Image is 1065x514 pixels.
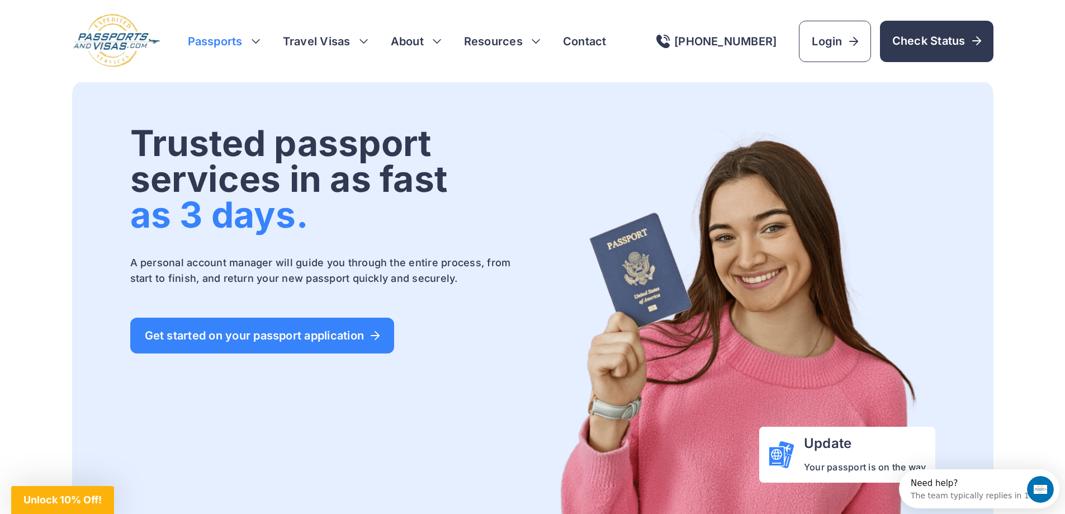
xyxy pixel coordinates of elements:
iframe: Intercom live chat [1027,476,1054,503]
h3: Resources [464,34,541,49]
span: Login [812,34,858,49]
h3: Travel Visas [283,34,368,49]
h4: Update [804,436,926,451]
p: Your passport is on the way [804,460,926,474]
a: About [391,34,424,49]
a: Get started on your passport application [130,318,395,353]
div: Unlock 10% Off! [11,486,114,514]
a: Login [799,21,870,62]
iframe: Intercom live chat discovery launcher [899,469,1059,508]
div: Need help? [12,10,135,18]
div: Open Intercom Messenger [4,4,168,35]
span: Get started on your passport application [145,330,380,341]
a: [PHONE_NUMBER] [656,35,777,48]
a: Check Status [880,21,993,62]
span: Unlock 10% Off! [23,494,102,506]
p: A personal account manager will guide you through the entire process, from start to finish, and r... [130,255,531,286]
h3: Passports [188,34,261,49]
img: Logo [72,13,161,69]
h1: Trusted passport services in as fast [130,125,531,233]
a: Contact [563,34,607,49]
div: The team typically replies in 1d [12,18,135,30]
span: Check Status [892,33,981,49]
span: as 3 days. [130,193,308,236]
